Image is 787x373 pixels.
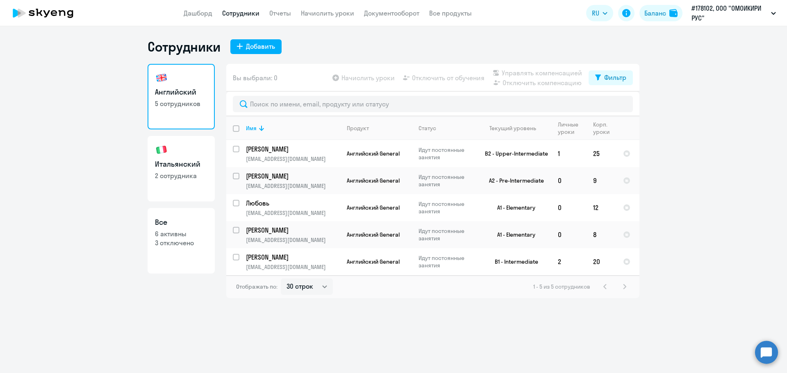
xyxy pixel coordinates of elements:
[593,121,611,136] div: Корп. уроки
[184,9,212,17] a: Дашборд
[155,171,207,180] p: 2 сотрудника
[347,231,400,238] span: Английский General
[419,227,475,242] p: Идут постоянные занятия
[593,121,616,136] div: Корп. уроки
[419,173,475,188] p: Идут постоянные занятия
[586,5,613,21] button: RU
[589,70,633,85] button: Фильтр
[246,199,339,208] p: Любовь
[155,217,207,228] h3: Все
[246,145,339,154] p: [PERSON_NAME]
[230,39,282,54] button: Добавить
[246,226,339,235] p: [PERSON_NAME]
[347,204,400,211] span: Английский General
[551,140,587,167] td: 1
[246,145,340,154] a: [PERSON_NAME]
[475,221,551,248] td: A1 - Elementary
[669,9,678,17] img: balance
[347,177,400,184] span: Английский General
[475,194,551,221] td: A1 - Elementary
[691,3,768,23] p: #178102, ООО "ОМОИКИРИ РУС"
[551,221,587,248] td: 0
[301,9,354,17] a: Начислить уроки
[233,96,633,112] input: Поиск по имени, email, продукту или статусу
[587,221,616,248] td: 8
[233,73,277,83] span: Вы выбрали: 0
[475,248,551,275] td: B1 - Intermediate
[222,9,259,17] a: Сотрудники
[587,248,616,275] td: 20
[148,38,221,55] h1: Сотрудники
[155,143,168,156] img: italian
[364,9,419,17] a: Документооборот
[644,8,666,18] div: Баланс
[246,155,340,163] p: [EMAIL_ADDRESS][DOMAIN_NAME]
[419,146,475,161] p: Идут постоянные занятия
[475,140,551,167] td: B2 - Upper-Intermediate
[347,150,400,157] span: Английский General
[236,283,277,290] span: Отображать по:
[246,263,340,271] p: [EMAIL_ADDRESS][DOMAIN_NAME]
[246,253,339,262] p: [PERSON_NAME]
[533,283,590,290] span: 1 - 5 из 5 сотрудников
[419,200,475,215] p: Идут постоянные занятия
[155,71,168,84] img: english
[246,172,339,181] p: [PERSON_NAME]
[246,209,340,217] p: [EMAIL_ADDRESS][DOMAIN_NAME]
[419,254,475,269] p: Идут постоянные занятия
[551,194,587,221] td: 0
[246,182,340,190] p: [EMAIL_ADDRESS][DOMAIN_NAME]
[587,194,616,221] td: 12
[246,41,275,51] div: Добавить
[148,208,215,274] a: Все6 активны3 отключено
[155,238,207,247] p: 3 отключено
[155,87,207,97] h3: Английский
[246,253,340,262] a: [PERSON_NAME]
[347,124,412,132] div: Продукт
[639,5,682,21] button: Балансbalance
[419,124,475,132] div: Статус
[551,167,587,194] td: 0
[587,140,616,167] td: 25
[155,229,207,238] p: 6 активны
[687,3,780,23] button: #178102, ООО "ОМОИКИРИ РУС"
[558,121,586,136] div: Личные уроки
[429,9,472,17] a: Все продукты
[155,159,207,170] h3: Итальянский
[269,9,291,17] a: Отчеты
[148,136,215,201] a: Итальянский2 сотрудника
[558,121,581,136] div: Личные уроки
[419,124,436,132] div: Статус
[246,124,340,132] div: Имя
[246,124,257,132] div: Имя
[489,124,536,132] div: Текущий уровень
[551,248,587,275] td: 2
[246,236,340,244] p: [EMAIL_ADDRESS][DOMAIN_NAME]
[587,167,616,194] td: 9
[148,64,215,129] a: Английский5 сотрудников
[246,226,340,235] a: [PERSON_NAME]
[347,124,369,132] div: Продукт
[155,99,207,108] p: 5 сотрудников
[347,258,400,265] span: Английский General
[592,8,599,18] span: RU
[246,172,340,181] a: [PERSON_NAME]
[475,167,551,194] td: A2 - Pre-Intermediate
[482,124,551,132] div: Текущий уровень
[604,72,626,82] div: Фильтр
[246,199,340,208] a: Любовь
